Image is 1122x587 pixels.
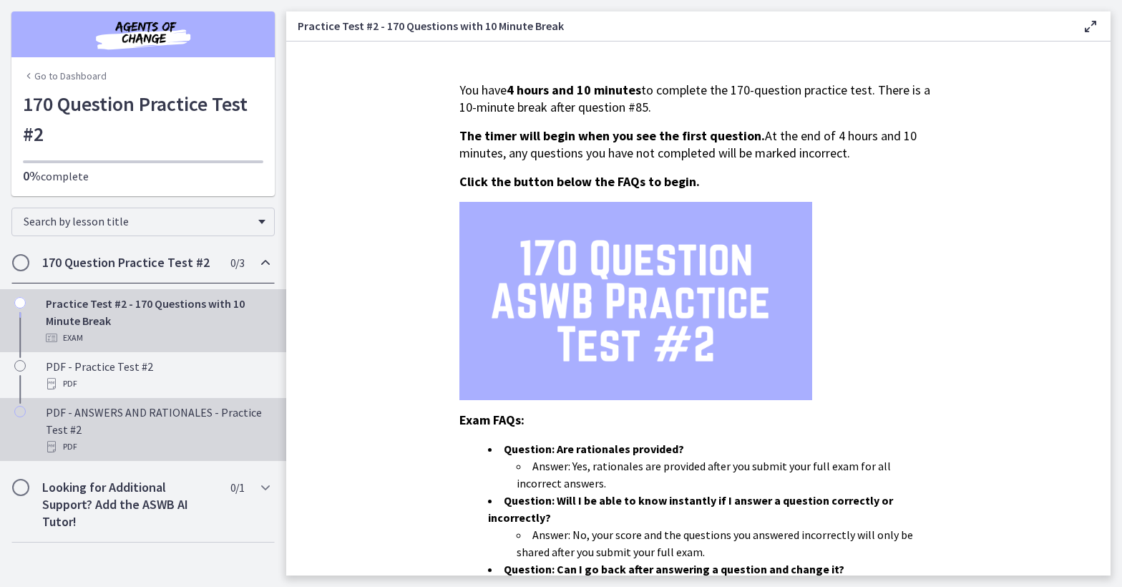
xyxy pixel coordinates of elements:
[230,254,244,271] span: 0 / 3
[459,173,700,190] span: Click the button below the FAQs to begin.
[23,69,107,83] a: Go to Dashboard
[24,214,251,228] span: Search by lesson title
[507,82,641,98] strong: 4 hours and 10 minutes
[23,168,263,185] p: complete
[42,254,217,271] h2: 170 Question Practice Test #2
[46,438,269,455] div: PDF
[504,442,684,456] strong: Question: Are rationales provided?
[459,202,812,400] img: 2.png
[517,457,937,492] li: Answer: Yes, rationales are provided after you submit your full exam for all incorrect answers.
[57,17,229,52] img: Agents of Change
[488,493,893,525] strong: Question: Will I be able to know instantly if I answer a question correctly or incorrectly?
[42,479,217,530] h2: Looking for Additional Support? Add the ASWB AI Tutor!
[23,89,263,149] h1: 170 Question Practice Test #2
[46,295,269,346] div: Practice Test #2 - 170 Questions with 10 Minute Break
[46,404,269,455] div: PDF - ANSWERS AND RATIONALES - Practice Test #2
[459,412,525,428] span: Exam FAQs:
[459,127,765,144] span: The timer will begin when you see the first question.
[298,17,1059,34] h3: Practice Test #2 - 170 Questions with 10 Minute Break
[46,375,269,392] div: PDF
[11,208,275,236] div: Search by lesson title
[459,82,930,115] span: You have to complete the 170-question practice test. There is a 10-minute break after question #85.
[230,479,244,496] span: 0 / 1
[459,127,917,161] span: At the end of 4 hours and 10 minutes, any questions you have not completed will be marked incorrect.
[23,168,41,184] span: 0%
[46,358,269,392] div: PDF - Practice Test #2
[517,526,937,561] li: Answer: No, your score and the questions you answered incorrectly will only be shared after you s...
[504,562,844,576] strong: Question: Can I go back after answering a question and change it?
[46,329,269,346] div: Exam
